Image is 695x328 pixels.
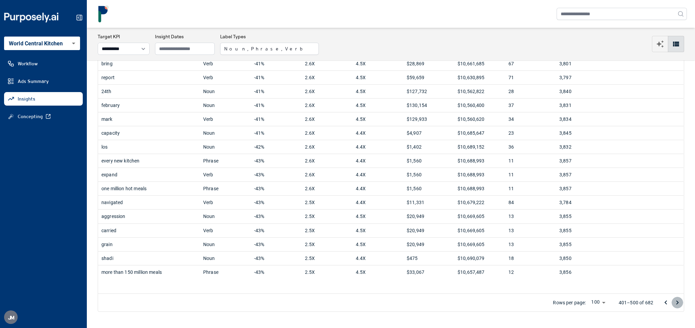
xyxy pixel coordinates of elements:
[305,210,349,223] div: 2.5X
[98,33,150,40] h3: Target KPI
[254,57,298,70] div: -41%
[356,57,400,70] div: 4.5X
[356,85,400,98] div: 4.5X
[407,112,451,126] div: $129,933
[220,43,319,55] button: Noun, Phrase, Verb
[356,224,400,237] div: 4.5X
[203,252,247,265] div: Noun
[508,85,553,98] div: 28
[508,57,553,70] div: 67
[508,154,553,168] div: 11
[101,99,196,112] div: february
[508,99,553,112] div: 37
[407,57,451,70] div: $28,869
[559,112,603,126] div: 3,834
[305,154,349,168] div: 2.6X
[305,196,349,209] div: 2.5X
[356,196,400,209] div: 4.4X
[458,224,502,237] div: $10,669,605
[305,140,349,154] div: 2.6X
[356,252,400,265] div: 4.4X
[203,196,247,209] div: Verb
[508,210,553,223] div: 13
[407,210,451,223] div: $20,949
[458,71,502,84] div: $10,630,895
[356,71,400,84] div: 4.5X
[101,265,196,279] div: more than 150 million meals
[559,71,603,84] div: 3,797
[203,85,247,98] div: Noun
[356,112,400,126] div: 4.5X
[458,238,502,251] div: $10,669,605
[101,71,196,84] div: report
[305,168,349,181] div: 2.6X
[407,140,451,154] div: $1,402
[356,154,400,168] div: 4.4X
[356,99,400,112] div: 4.5X
[18,113,43,120] span: Concepting
[254,196,298,209] div: -43%
[458,168,502,181] div: $10,688,993
[254,252,298,265] div: -43%
[254,71,298,84] div: -41%
[254,126,298,140] div: -41%
[672,297,683,308] button: Go to next page
[559,140,603,154] div: 3,832
[458,99,502,112] div: $10,560,400
[559,126,603,140] div: 3,845
[356,210,400,223] div: 4.5X
[4,74,83,88] a: Ads Summary
[559,154,603,168] div: 3,857
[4,110,83,123] a: Concepting
[101,112,196,126] div: mark
[305,85,349,98] div: 2.6X
[407,126,451,140] div: $4,907
[559,99,603,112] div: 3,831
[407,252,451,265] div: $475
[254,265,298,279] div: -43%
[508,252,553,265] div: 18
[254,85,298,98] div: -41%
[203,265,247,279] div: Phrase
[254,140,298,154] div: -42%
[508,71,553,84] div: 71
[4,57,83,70] a: Workflow
[203,57,247,70] div: Verb
[203,238,247,251] div: Noun
[95,5,112,22] img: logo
[559,85,603,98] div: 3,840
[203,168,247,181] div: Verb
[508,224,553,237] div: 13
[559,210,603,223] div: 3,855
[203,71,247,84] div: Verb
[203,126,247,140] div: Noun
[4,37,80,50] div: World Central Kitchen
[553,299,586,306] p: Rows per page:
[559,265,603,279] div: 3,856
[203,140,247,154] div: Noun
[305,71,349,84] div: 2.6X
[305,57,349,70] div: 2.6X
[508,112,553,126] div: 34
[254,99,298,112] div: -41%
[559,196,603,209] div: 3,784
[508,126,553,140] div: 23
[356,126,400,140] div: 4.4X
[458,196,502,209] div: $10,679,222
[203,182,247,195] div: Phrase
[220,33,319,40] h3: Label Types
[101,196,196,209] div: navigated
[559,252,603,265] div: 3,850
[101,252,196,265] div: shadi
[559,182,603,195] div: 3,857
[407,238,451,251] div: $20,949
[619,299,653,306] p: 401–500 of 682
[407,85,451,98] div: $127,732
[254,210,298,223] div: -43%
[4,310,18,324] div: J M
[407,154,451,168] div: $1,560
[4,92,83,106] a: Insights
[458,265,502,279] div: $10,657,487
[407,182,451,195] div: $1,560
[305,252,349,265] div: 2.5X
